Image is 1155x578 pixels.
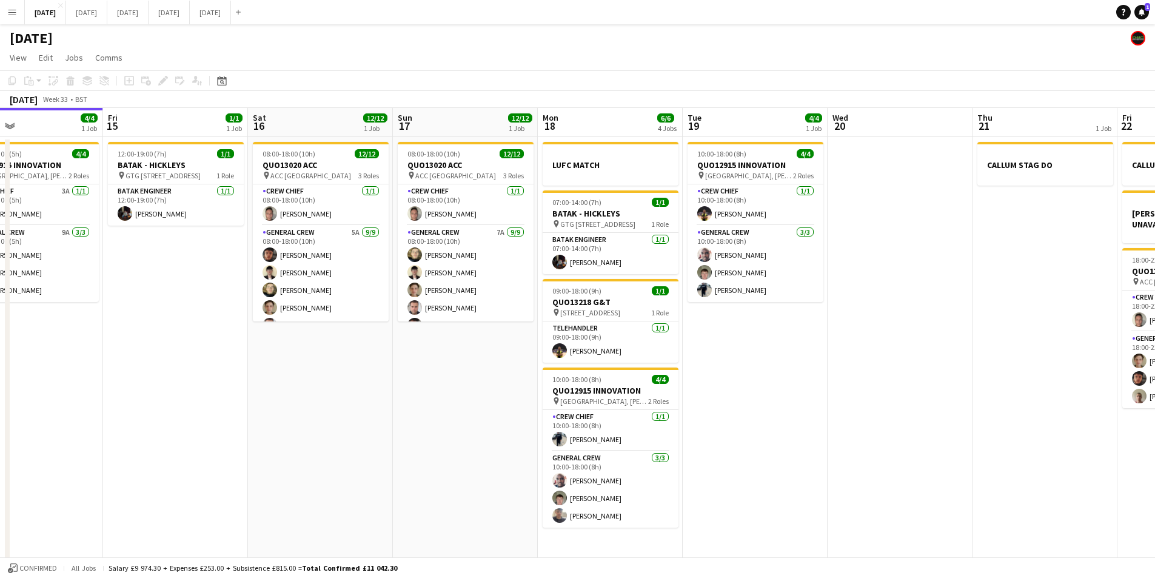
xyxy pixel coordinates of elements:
[253,226,389,408] app-card-role: General Crew5A9/908:00-18:00 (10h)[PERSON_NAME][PERSON_NAME][PERSON_NAME][PERSON_NAME][PERSON_NAME]
[688,112,701,123] span: Tue
[398,160,534,170] h3: QUO13020 ACC
[543,112,558,123] span: Mon
[560,308,620,317] span: [STREET_ADDRESS]
[398,142,534,321] div: 08:00-18:00 (10h)12/12QUO13020 ACC ACC [GEOGRAPHIC_DATA]3 RolesCrew Chief1/108:00-18:00 (10h)[PER...
[552,286,601,295] span: 09:00-18:00 (9h)
[65,52,83,63] span: Jobs
[543,385,678,396] h3: QUO12915 INNOVATION
[832,112,848,123] span: Wed
[552,375,601,384] span: 10:00-18:00 (8h)
[363,113,387,123] span: 12/12
[508,113,532,123] span: 12/12
[108,142,244,226] app-job-card: 12:00-19:00 (7h)1/1BATAK - HICKLEYS GTG [STREET_ADDRESS]1 RoleBATAK ENGINEER1/112:00-19:00 (7h)[P...
[302,563,397,573] span: Total Confirmed £11 042.30
[977,142,1113,186] app-job-card: CALLUM STAG DO
[1145,3,1150,11] span: 1
[216,171,234,180] span: 1 Role
[543,190,678,274] app-job-card: 07:00-14:00 (7h)1/1BATAK - HICKLEYS GTG [STREET_ADDRESS]1 RoleBATAK ENGINEER1/107:00-14:00 (7h)[P...
[75,95,87,104] div: BST
[60,50,88,66] a: Jobs
[648,397,669,406] span: 2 Roles
[543,451,678,528] app-card-role: General Crew3/310:00-18:00 (8h)[PERSON_NAME][PERSON_NAME][PERSON_NAME]
[543,321,678,363] app-card-role: TELEHANDLER1/109:00-18:00 (9h)[PERSON_NAME]
[253,160,389,170] h3: QUO13020 ACC
[543,160,678,170] h3: LUFC MATCH
[10,52,27,63] span: View
[831,119,848,133] span: 20
[793,171,814,180] span: 2 Roles
[5,50,32,66] a: View
[109,563,397,573] div: Salary £9 974.30 + Expenses £253.00 + Subsistence £815.00 =
[976,119,993,133] span: 21
[253,142,389,321] app-job-card: 08:00-18:00 (10h)12/12QUO13020 ACC ACC [GEOGRAPHIC_DATA]3 RolesCrew Chief1/108:00-18:00 (10h)[PER...
[398,184,534,226] app-card-role: Crew Chief1/108:00-18:00 (10h)[PERSON_NAME]
[686,119,701,133] span: 19
[543,233,678,274] app-card-role: BATAK ENGINEER1/107:00-14:00 (7h)[PERSON_NAME]
[69,563,98,573] span: All jobs
[697,149,746,158] span: 10:00-18:00 (8h)
[657,113,674,123] span: 6/6
[543,142,678,186] app-job-card: LUFC MATCH
[66,1,107,24] button: [DATE]
[10,93,38,106] div: [DATE]
[72,149,89,158] span: 4/4
[560,397,648,406] span: [GEOGRAPHIC_DATA], [PERSON_NAME], [GEOGRAPHIC_DATA], [GEOGRAPHIC_DATA]
[6,562,59,575] button: Confirmed
[90,50,127,66] a: Comms
[126,171,201,180] span: GTG [STREET_ADDRESS]
[95,52,122,63] span: Comms
[39,52,53,63] span: Edit
[652,198,669,207] span: 1/1
[543,279,678,363] app-job-card: 09:00-18:00 (9h)1/1QUO13218 G&T [STREET_ADDRESS]1 RoleTELEHANDLER1/109:00-18:00 (9h)[PERSON_NAME]
[805,113,822,123] span: 4/4
[705,171,793,180] span: [GEOGRAPHIC_DATA], [PERSON_NAME], [GEOGRAPHIC_DATA], [GEOGRAPHIC_DATA]
[81,124,97,133] div: 1 Job
[107,1,149,24] button: [DATE]
[652,286,669,295] span: 1/1
[106,119,118,133] span: 15
[69,171,89,180] span: 2 Roles
[251,119,266,133] span: 16
[806,124,822,133] div: 1 Job
[415,171,496,180] span: ACC [GEOGRAPHIC_DATA]
[1134,5,1149,19] a: 1
[217,149,234,158] span: 1/1
[509,124,532,133] div: 1 Job
[190,1,231,24] button: [DATE]
[651,308,669,317] span: 1 Role
[19,564,57,573] span: Confirmed
[118,149,167,158] span: 12:00-19:00 (7h)
[226,113,243,123] span: 1/1
[797,149,814,158] span: 4/4
[688,142,823,302] app-job-card: 10:00-18:00 (8h)4/4QUO12915 INNOVATION [GEOGRAPHIC_DATA], [PERSON_NAME], [GEOGRAPHIC_DATA], [GEOG...
[688,160,823,170] h3: QUO12915 INNOVATION
[543,410,678,451] app-card-role: Crew Chief1/110:00-18:00 (8h)[PERSON_NAME]
[543,208,678,219] h3: BATAK - HICKLEYS
[40,95,70,104] span: Week 33
[108,160,244,170] h3: BATAK - HICKLEYS
[407,149,460,158] span: 08:00-18:00 (10h)
[108,112,118,123] span: Fri
[108,184,244,226] app-card-role: BATAK ENGINEER1/112:00-19:00 (7h)[PERSON_NAME]
[688,184,823,226] app-card-role: Crew Chief1/110:00-18:00 (8h)[PERSON_NAME]
[10,29,53,47] h1: [DATE]
[688,226,823,302] app-card-role: General Crew3/310:00-18:00 (8h)[PERSON_NAME][PERSON_NAME][PERSON_NAME]
[149,1,190,24] button: [DATE]
[396,119,412,133] span: 17
[253,184,389,226] app-card-role: Crew Chief1/108:00-18:00 (10h)[PERSON_NAME]
[398,226,534,408] app-card-role: General Crew7A9/908:00-18:00 (10h)[PERSON_NAME][PERSON_NAME][PERSON_NAME][PERSON_NAME][PERSON_NAME]
[1122,112,1132,123] span: Fri
[500,149,524,158] span: 12/12
[253,112,266,123] span: Sat
[34,50,58,66] a: Edit
[355,149,379,158] span: 12/12
[543,368,678,528] app-job-card: 10:00-18:00 (8h)4/4QUO12915 INNOVATION [GEOGRAPHIC_DATA], [PERSON_NAME], [GEOGRAPHIC_DATA], [GEOG...
[1120,119,1132,133] span: 22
